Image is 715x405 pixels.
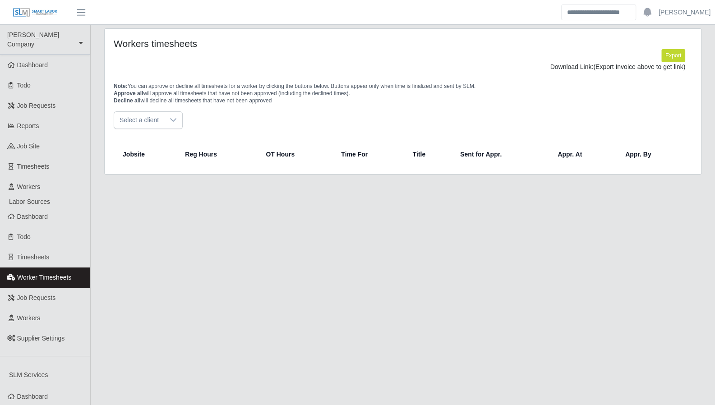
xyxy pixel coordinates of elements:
span: Dashboard [17,213,48,220]
th: Reg Hours [178,143,258,165]
a: [PERSON_NAME] [659,8,710,17]
h4: Workers timesheets [114,38,347,49]
th: Title [406,143,453,165]
span: Job Requests [17,294,56,301]
th: Appr. By [618,143,688,165]
span: Todo [17,233,31,240]
span: (Export Invoice above to get link) [593,63,685,70]
img: SLM Logo [13,8,58,18]
span: Approve all [114,90,143,97]
span: Dashboard [17,393,48,400]
span: Timesheets [17,163,50,170]
span: Select a client [114,112,164,129]
span: Reports [17,122,39,129]
span: Job Requests [17,102,56,109]
th: Jobsite [117,143,178,165]
span: Workers [17,183,41,190]
p: You can approve or decline all timesheets for a worker by clicking the buttons below. Buttons app... [114,83,692,104]
span: Supplier Settings [17,335,65,342]
span: Workers [17,314,41,322]
th: Appr. At [550,143,618,165]
div: Download Link: [120,62,685,72]
button: Export [661,49,685,62]
span: Note: [114,83,128,89]
th: OT Hours [258,143,334,165]
span: Worker Timesheets [17,274,71,281]
th: Time For [334,143,405,165]
span: Todo [17,82,31,89]
input: Search [561,5,636,20]
span: Labor Sources [9,198,50,205]
span: Timesheets [17,253,50,261]
th: Sent for Appr. [453,143,550,165]
span: Dashboard [17,61,48,69]
span: job site [17,143,40,150]
span: Decline all [114,97,140,104]
span: SLM Services [9,371,48,378]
